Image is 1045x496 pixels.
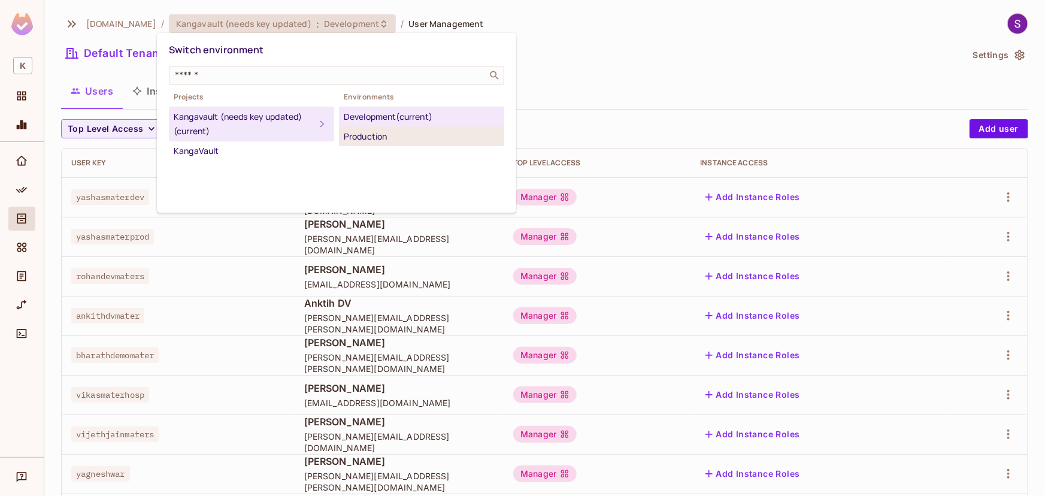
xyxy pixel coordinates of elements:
[344,129,499,144] div: Production
[174,110,315,138] div: Kangavault (needs key updated) (current)
[344,110,499,124] div: Development (current)
[339,92,504,102] span: Environments
[169,43,264,56] span: Switch environment
[174,144,329,158] div: KangaVault
[169,92,334,102] span: Projects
